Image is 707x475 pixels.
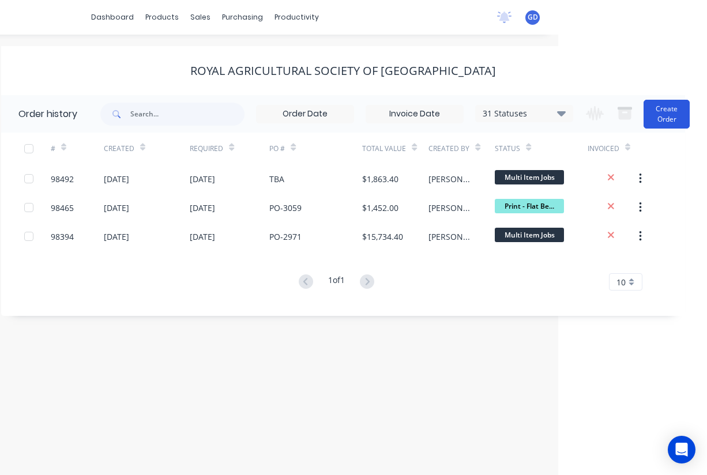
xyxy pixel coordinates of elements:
div: Created [104,144,134,154]
div: 1 of 1 [328,274,345,291]
div: 98394 [51,231,74,243]
div: [DATE] [104,202,129,214]
div: PO-3059 [269,202,302,214]
div: PO # [269,133,362,164]
input: Search... [130,103,245,126]
div: PO # [269,144,285,154]
div: productivity [269,9,325,26]
input: Order Date [257,105,353,123]
div: [DATE] [190,231,215,243]
div: 31 Statuses [476,107,573,120]
div: products [140,9,185,26]
div: [DATE] [104,173,129,185]
span: Multi Item Jobs [495,170,564,184]
div: Open Intercom Messenger [668,436,695,463]
div: Created By [428,133,495,164]
div: PO-2971 [269,231,302,243]
span: 10 [616,276,626,288]
div: 98465 [51,202,74,214]
input: Invoice Date [366,105,463,123]
div: Created [104,133,190,164]
div: [DATE] [190,202,215,214]
div: [DATE] [104,231,129,243]
div: # [51,133,104,164]
div: [PERSON_NAME] [428,231,472,243]
div: Status [495,144,520,154]
div: purchasing [216,9,269,26]
div: Created By [428,144,469,154]
div: Total Value [362,133,428,164]
div: sales [185,9,216,26]
div: Invoiced [588,133,641,164]
span: Print - Flat Be... [495,199,564,213]
span: Multi Item Jobs [495,228,564,242]
div: $1,863.40 [362,173,398,185]
div: Total Value [362,144,406,154]
div: # [51,144,55,154]
div: Required [190,133,269,164]
div: Order history [18,107,77,121]
div: [PERSON_NAME] [428,202,472,214]
button: Create Order [644,100,690,129]
div: Royal Agricultural Society of [GEOGRAPHIC_DATA] [190,64,496,78]
div: [PERSON_NAME] [428,173,472,185]
div: [DATE] [190,173,215,185]
div: Required [190,144,223,154]
span: GD [528,12,538,22]
div: $15,734.40 [362,231,403,243]
a: dashboard [85,9,140,26]
div: Invoiced [588,144,619,154]
div: TBA [269,173,284,185]
div: Status [495,133,588,164]
div: 98492 [51,173,74,185]
div: $1,452.00 [362,202,398,214]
